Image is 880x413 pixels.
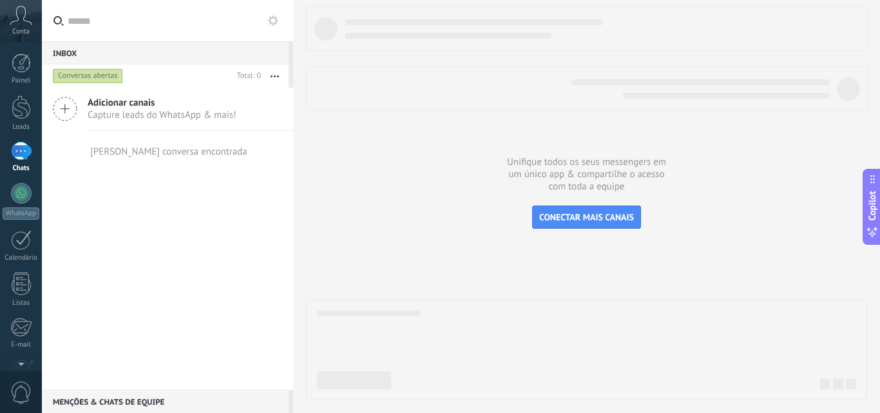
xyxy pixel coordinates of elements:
[88,109,236,121] span: Capture leads do WhatsApp & mais!
[12,28,30,36] span: Conta
[42,390,289,413] div: Menções & Chats de equipe
[42,41,289,64] div: Inbox
[88,97,236,109] span: Adicionar canais
[53,68,123,84] div: Conversas abertas
[3,164,40,173] div: Chats
[261,64,289,88] button: Mais
[532,206,641,229] button: CONECTAR MAIS CANAIS
[866,191,879,220] span: Copilot
[3,123,40,131] div: Leads
[3,254,40,262] div: Calendário
[3,341,40,349] div: E-mail
[90,146,247,158] div: [PERSON_NAME] conversa encontrada
[232,70,261,82] div: Total: 0
[3,77,40,85] div: Painel
[3,299,40,307] div: Listas
[539,211,634,223] span: CONECTAR MAIS CANAIS
[3,207,39,220] div: WhatsApp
